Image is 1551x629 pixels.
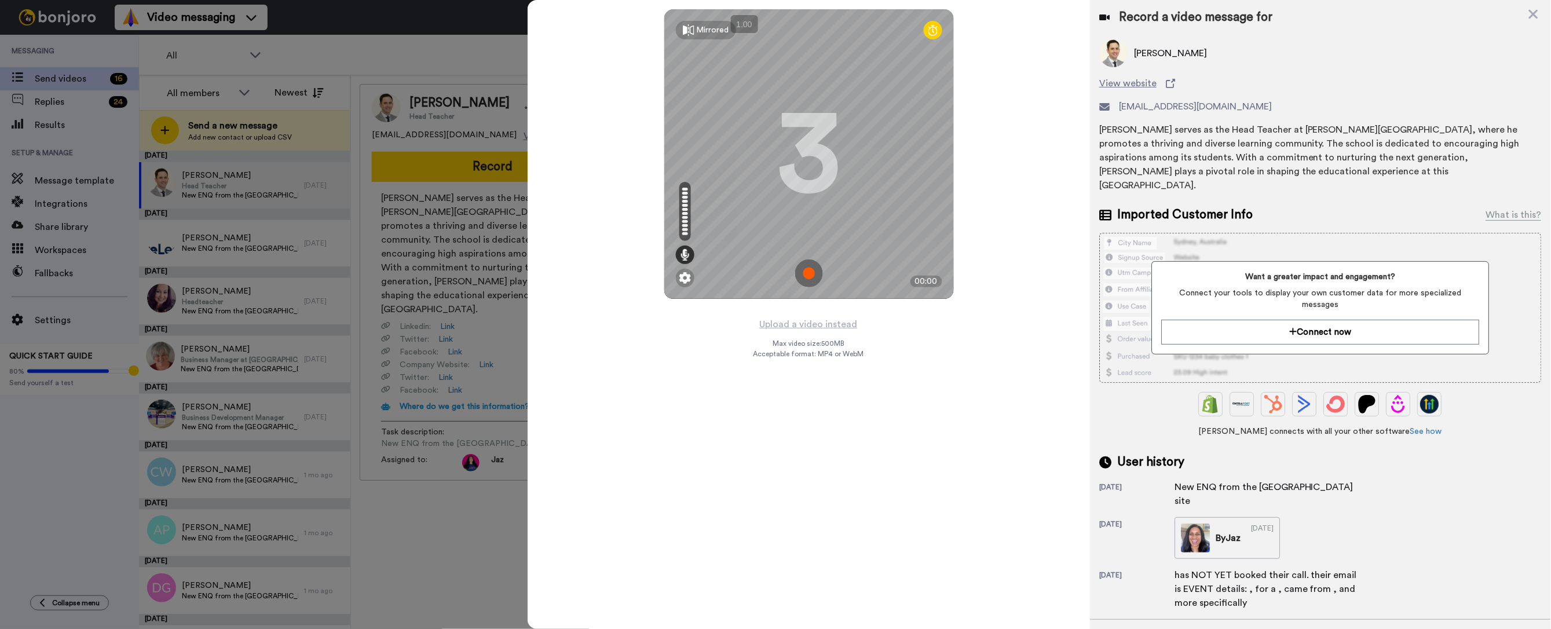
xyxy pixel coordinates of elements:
span: [EMAIL_ADDRESS][DOMAIN_NAME] [1120,100,1272,114]
span: Imported Customer Info [1118,206,1253,224]
img: Drip [1389,395,1408,414]
img: Patreon [1358,395,1377,414]
img: ActiveCampaign [1296,395,1314,414]
div: [DATE] [1100,482,1175,508]
div: What is this? [1486,208,1542,222]
div: [DATE] [1252,524,1274,553]
a: View website [1100,76,1542,90]
img: Hubspot [1264,395,1283,414]
img: 7fce478a-3484-4368-93ad-b57b932e5a4f-thumb.jpg [1181,524,1210,553]
div: 00:00 [910,276,942,287]
div: New ENQ from the [GEOGRAPHIC_DATA] site [1175,480,1360,508]
a: See how [1410,427,1442,436]
div: By Jaz [1216,531,1241,545]
img: Shopify [1202,395,1220,414]
span: Max video size: 500 MB [773,339,845,348]
img: Ontraport [1233,395,1252,414]
span: Want a greater impact and engagement? [1162,271,1480,283]
div: [DATE] [1100,520,1175,559]
span: View website [1100,76,1157,90]
img: ic_gear.svg [679,272,691,284]
span: User history [1118,454,1185,471]
span: [PERSON_NAME] connects with all your other software [1100,426,1542,437]
div: [DATE] [1100,571,1175,610]
img: ic_record_start.svg [795,259,823,287]
span: Acceptable format: MP4 or WebM [753,349,864,359]
button: Upload a video instead [756,317,861,332]
button: Connect now [1162,320,1480,345]
a: ByJaz[DATE] [1175,517,1281,559]
div: [PERSON_NAME] serves as the Head Teacher at [PERSON_NAME][GEOGRAPHIC_DATA], where he promotes a t... [1100,123,1542,192]
div: 3 [777,111,841,198]
img: ConvertKit [1327,395,1345,414]
span: Connect your tools to display your own customer data for more specialized messages [1162,287,1480,310]
div: has NOT YET booked their call. their email is EVENT details: , for a , came from , and more speci... [1175,568,1360,610]
img: GoHighLevel [1421,395,1439,414]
